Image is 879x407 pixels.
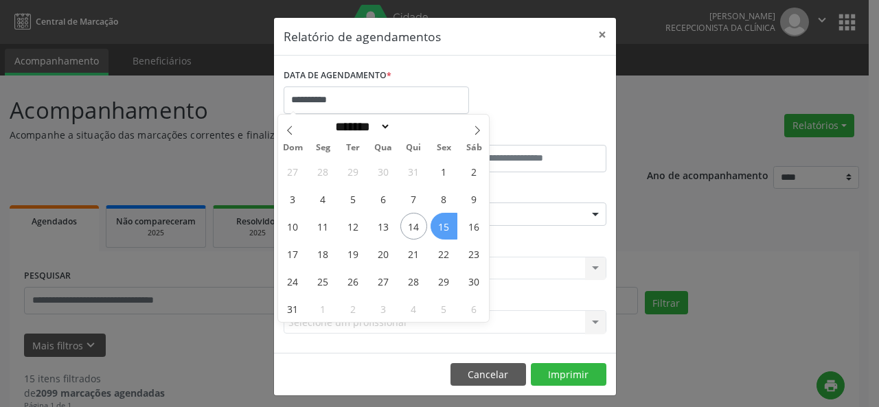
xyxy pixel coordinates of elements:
[391,119,436,134] input: Year
[398,143,429,152] span: Qui
[461,185,488,212] span: Agosto 9, 2025
[310,295,336,322] span: Setembro 1, 2025
[400,240,427,267] span: Agosto 21, 2025
[461,268,488,294] span: Agosto 30, 2025
[400,295,427,322] span: Setembro 4, 2025
[531,363,606,386] button: Imprimir
[340,240,367,267] span: Agosto 19, 2025
[284,65,391,86] label: DATA DE AGENDAMENTO
[370,295,397,322] span: Setembro 3, 2025
[370,185,397,212] span: Agosto 6, 2025
[461,240,488,267] span: Agosto 23, 2025
[340,158,367,185] span: Julho 29, 2025
[370,268,397,294] span: Agosto 27, 2025
[589,18,616,51] button: Close
[308,143,338,152] span: Seg
[370,213,397,240] span: Agosto 13, 2025
[279,240,306,267] span: Agosto 17, 2025
[279,213,306,240] span: Agosto 10, 2025
[331,119,391,134] select: Month
[310,240,336,267] span: Agosto 18, 2025
[461,158,488,185] span: Agosto 2, 2025
[340,295,367,322] span: Setembro 2, 2025
[400,158,427,185] span: Julho 31, 2025
[461,213,488,240] span: Agosto 16, 2025
[340,268,367,294] span: Agosto 26, 2025
[400,268,427,294] span: Agosto 28, 2025
[431,213,457,240] span: Agosto 15, 2025
[310,213,336,240] span: Agosto 11, 2025
[431,158,457,185] span: Agosto 1, 2025
[400,213,427,240] span: Agosto 14, 2025
[431,185,457,212] span: Agosto 8, 2025
[279,185,306,212] span: Agosto 3, 2025
[310,185,336,212] span: Agosto 4, 2025
[370,240,397,267] span: Agosto 20, 2025
[400,185,427,212] span: Agosto 7, 2025
[431,240,457,267] span: Agosto 22, 2025
[450,363,526,386] button: Cancelar
[279,158,306,185] span: Julho 27, 2025
[431,295,457,322] span: Setembro 5, 2025
[338,143,368,152] span: Ter
[429,143,459,152] span: Sex
[278,143,308,152] span: Dom
[340,213,367,240] span: Agosto 12, 2025
[279,268,306,294] span: Agosto 24, 2025
[370,158,397,185] span: Julho 30, 2025
[459,143,489,152] span: Sáb
[310,268,336,294] span: Agosto 25, 2025
[461,295,488,322] span: Setembro 6, 2025
[340,185,367,212] span: Agosto 5, 2025
[279,295,306,322] span: Agosto 31, 2025
[368,143,398,152] span: Qua
[448,124,606,145] label: ATÉ
[310,158,336,185] span: Julho 28, 2025
[431,268,457,294] span: Agosto 29, 2025
[284,27,441,45] h5: Relatório de agendamentos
